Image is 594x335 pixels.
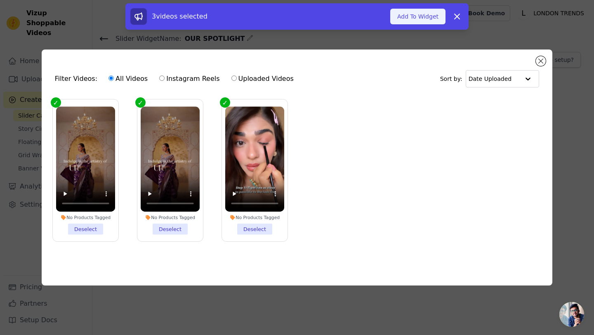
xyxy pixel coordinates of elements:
[225,215,284,220] div: No Products Tagged
[536,56,546,66] button: Close modal
[108,73,148,84] label: All Videos
[440,70,540,87] div: Sort by:
[559,302,584,327] div: Open chat
[390,9,445,24] button: Add To Widget
[56,215,115,220] div: No Products Tagged
[159,73,220,84] label: Instagram Reels
[152,12,207,20] span: 3 videos selected
[141,215,200,220] div: No Products Tagged
[55,69,298,88] div: Filter Videos:
[231,73,294,84] label: Uploaded Videos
